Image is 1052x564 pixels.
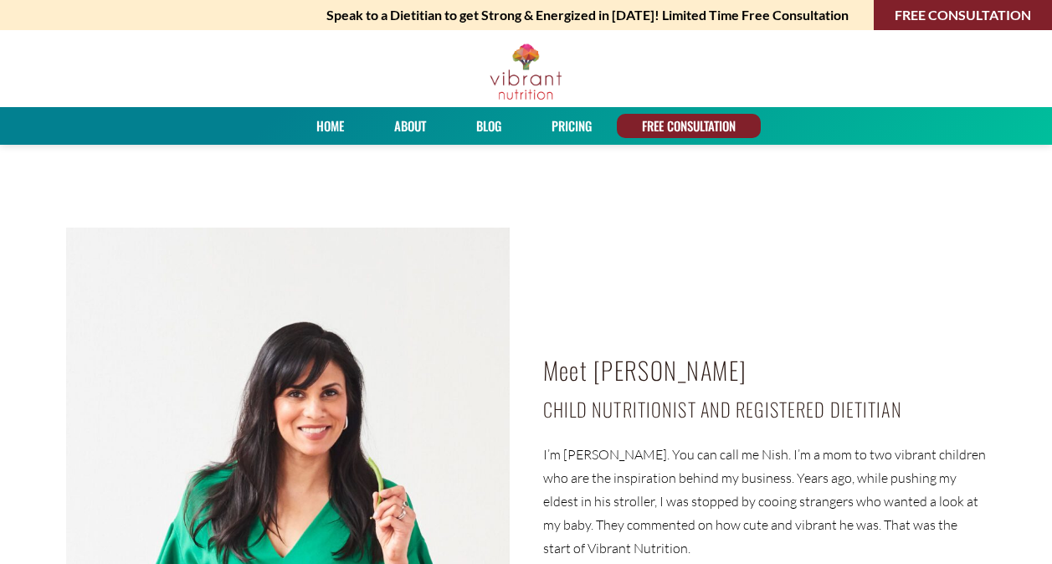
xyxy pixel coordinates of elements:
h2: Meet [PERSON_NAME] [543,349,987,392]
a: Blog [470,114,507,138]
strong: Speak to a Dietitian to get Strong & Energized in [DATE]! Limited Time Free Consultation [326,3,849,27]
img: Vibrant Nutrition [489,43,563,101]
h4: Child Nutritionist and Registered Dietitian [543,392,987,426]
a: FREE CONSULTATION [636,114,742,138]
a: Home [310,114,350,138]
a: About [388,114,432,138]
a: PRICING [546,114,598,138]
p: I’m [PERSON_NAME]. You can call me Nish. I’m a mom to two vibrant children who are the inspiratio... [543,443,987,560]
